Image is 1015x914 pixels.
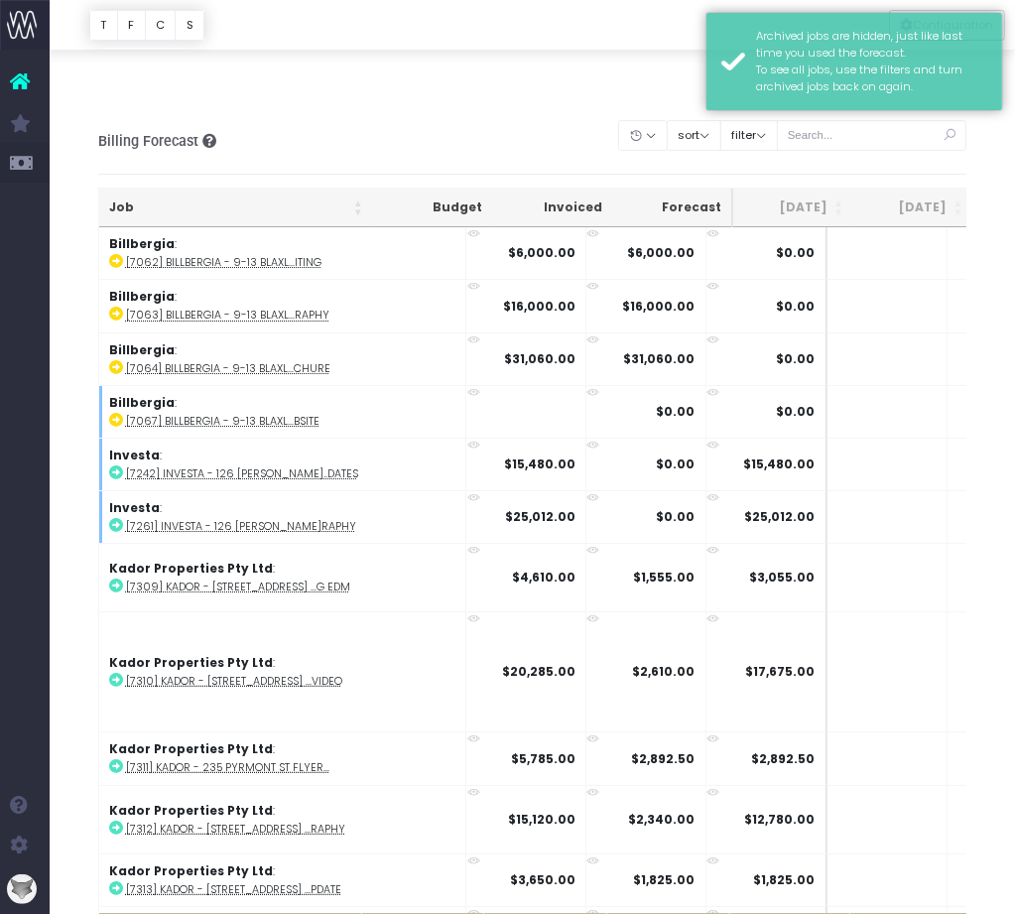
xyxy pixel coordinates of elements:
[109,862,273,879] strong: Kador Properties Pty Ltd
[109,447,160,463] strong: Investa
[502,663,575,680] strong: $20,285.00
[629,811,696,828] strong: $2,340.00
[99,853,466,906] td: :
[777,120,967,151] input: Search...
[126,361,330,376] abbr: [7064] Billbergia - 9-13 Blaxland Road Sales Brochure
[109,341,175,358] strong: Billbergia
[623,298,696,315] strong: $16,000.00
[109,560,273,577] strong: Kador Properties Pty Ltd
[99,385,466,438] td: :
[145,10,177,41] button: C
[99,731,466,784] td: :
[126,580,350,594] abbr: [7309] Kador - 235 Pyrmont St Leasing EDM
[746,663,816,681] span: $17,675.00
[754,871,816,889] span: $1,825.00
[634,871,696,888] strong: $1,825.00
[633,663,696,680] strong: $2,610.00
[109,288,175,305] strong: Billbergia
[99,227,466,279] td: :
[503,298,575,315] strong: $16,000.00
[89,10,118,41] button: T
[504,350,575,367] strong: $31,060.00
[109,394,175,411] strong: Billbergia
[777,350,816,368] span: $0.00
[126,255,321,270] abbr: [7062] Billbergia - 9-13 Blaxland Road Copywriting
[99,490,466,543] td: :
[109,235,175,252] strong: Billbergia
[889,10,1005,41] div: Vertical button group
[99,785,466,853] td: :
[777,244,816,262] span: $0.00
[508,811,575,828] strong: $15,120.00
[777,403,816,421] span: $0.00
[126,760,329,775] abbr: [7311] Kador - 235 Pyrmont St Flyers
[756,28,987,95] div: Archived jobs are hidden, just like last time you used the forecast. To see all jobs, use the fil...
[667,120,721,151] button: sort
[99,332,466,385] td: :
[99,189,373,227] th: Job: activate to sort column ascending
[733,189,853,227] th: Jul 25: activate to sort column ascending
[99,543,466,611] td: :
[175,10,204,41] button: S
[853,189,973,227] th: Aug 25: activate to sort column ascending
[126,466,358,481] abbr: [7242] Investa - 126 Phillip IM Updates
[508,244,575,261] strong: $6,000.00
[373,189,493,227] th: Budget
[126,308,329,323] abbr: [7063] Billbergia - 9-13 Blaxland Road Photography
[117,10,146,41] button: F
[612,189,733,227] th: Forecast
[109,654,273,671] strong: Kador Properties Pty Ltd
[657,508,696,525] strong: $0.00
[109,740,273,757] strong: Kador Properties Pty Ltd
[492,189,612,227] th: Invoiced
[750,569,816,587] span: $3,055.00
[752,750,816,768] span: $2,892.50
[126,882,341,897] abbr: [7313] Kador - 235 Pyrmont St Digital Leasing IM Update
[99,611,466,731] td: :
[744,456,816,473] span: $15,480.00
[109,499,160,516] strong: Investa
[7,874,37,904] img: images/default_profile_image.png
[126,519,356,534] abbr: [7261] Investa - 126 Phillip Street Photography
[634,569,696,586] strong: $1,555.00
[511,750,575,767] strong: $5,785.00
[777,298,816,316] span: $0.00
[126,674,342,689] abbr: [7310] Kador - 235 Pyrmont St Leasing Video
[745,811,816,829] span: $12,780.00
[657,456,696,472] strong: $0.00
[89,10,204,41] div: Vertical button group
[126,822,345,837] abbr: [7312] Kador - 235 Pyrmont St Photography
[505,508,575,525] strong: $25,012.00
[720,120,778,151] button: filter
[99,438,466,490] td: :
[624,350,696,367] strong: $31,060.00
[628,244,696,261] strong: $6,000.00
[632,750,696,767] strong: $2,892.50
[98,133,198,150] span: Billing Forecast
[126,414,319,429] abbr: [7067] Billbergia - 9-13 Blaxland Road Website
[745,508,816,526] span: $25,012.00
[657,403,696,420] strong: $0.00
[504,456,575,472] strong: $15,480.00
[512,569,575,586] strong: $4,610.00
[510,871,575,888] strong: $3,650.00
[109,802,273,819] strong: Kador Properties Pty Ltd
[99,279,466,331] td: :
[889,10,1005,41] button: Configuration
